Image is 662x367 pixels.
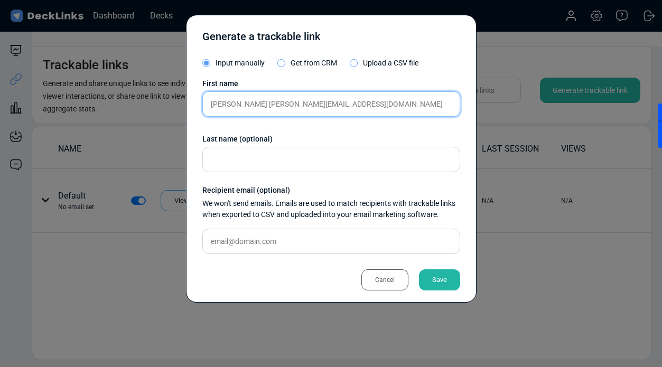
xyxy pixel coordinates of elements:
div: Last name (optional) [202,134,460,145]
div: First name [202,78,460,89]
div: Recipient email (optional) [202,185,460,196]
span: Upload a CSV file [363,59,418,67]
div: Save [419,269,460,290]
span: Input manually [216,59,265,67]
input: email@domain.com [202,229,460,254]
div: Generate a trackable link [202,29,320,50]
div: We won't send emails. Emails are used to match recipients with trackable links when exported to C... [202,198,460,220]
div: Cancel [361,269,408,290]
span: Get from CRM [291,59,337,67]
